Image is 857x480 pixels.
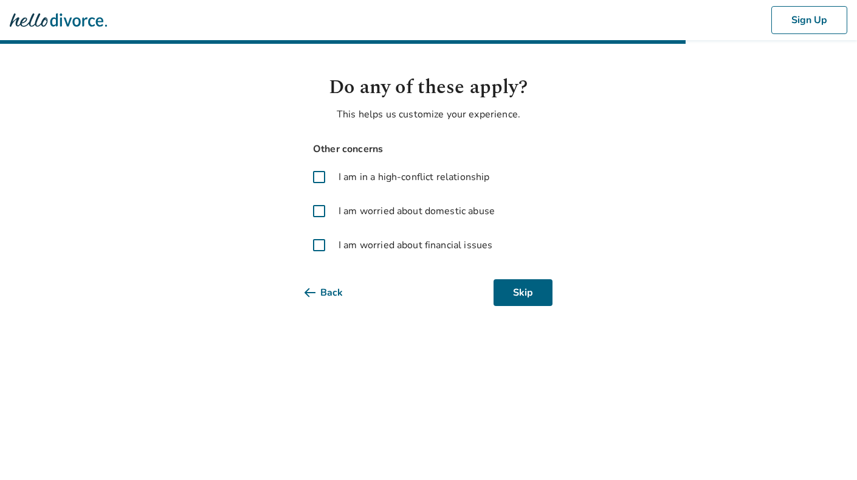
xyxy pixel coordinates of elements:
button: Back [305,279,362,306]
span: I am worried about financial issues [339,238,492,252]
h1: Do any of these apply? [305,73,552,102]
span: I am in a high-conflict relationship [339,170,489,184]
span: Other concerns [305,141,552,158]
img: Hello Divorce Logo [10,8,107,32]
button: Skip [494,279,552,306]
iframe: Chat Widget [796,422,857,480]
button: Sign Up [771,6,847,34]
p: This helps us customize your experience. [305,107,552,122]
span: I am worried about domestic abuse [339,204,495,218]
